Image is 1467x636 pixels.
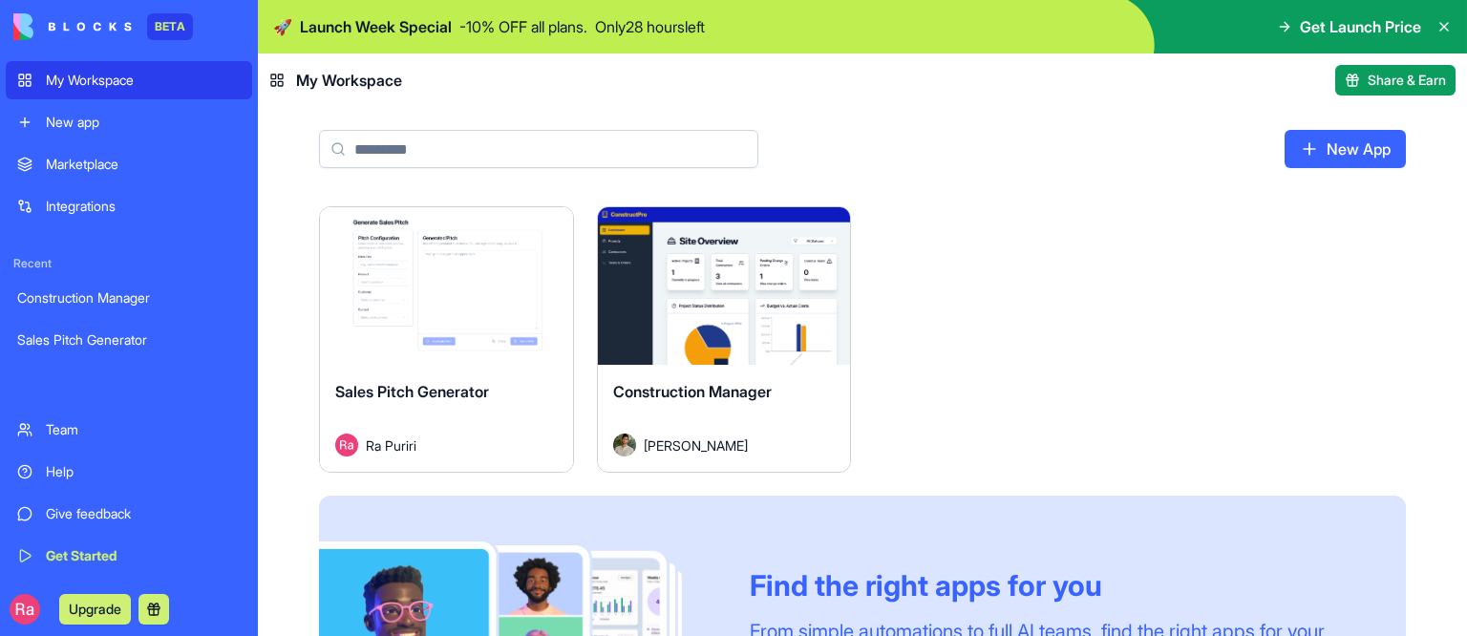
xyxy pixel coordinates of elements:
[335,382,489,401] span: Sales Pitch Generator
[59,594,131,625] button: Upgrade
[319,206,574,473] a: Sales Pitch GeneratorAvatarRa Puriri
[300,15,452,38] span: Launch Week Special
[6,453,252,491] a: Help
[6,537,252,575] a: Get Started
[6,256,252,271] span: Recent
[1335,65,1456,95] button: Share & Earn
[6,495,252,533] a: Give feedback
[6,279,252,317] a: Construction Manager
[6,145,252,183] a: Marketplace
[10,594,40,625] img: ACg8ocILqNNUOuS8HAw9qN-ZlDs1IThlaaChZLbjkCvqWTH3nBW__w=s96-c
[6,187,252,225] a: Integrations
[459,15,587,38] p: - 10 % OFF all plans.
[46,155,241,174] div: Marketplace
[13,13,132,40] img: logo
[1368,71,1446,90] span: Share & Earn
[296,69,402,92] span: My Workspace
[6,321,252,359] a: Sales Pitch Generator
[46,546,241,565] div: Get Started
[46,420,241,439] div: Team
[1285,130,1406,168] a: New App
[597,206,852,473] a: Construction ManagerAvatar[PERSON_NAME]
[17,330,241,350] div: Sales Pitch Generator
[6,103,252,141] a: New app
[59,599,131,618] a: Upgrade
[613,434,636,456] img: Avatar
[46,113,241,132] div: New app
[147,13,193,40] div: BETA
[273,15,292,38] span: 🚀
[366,435,416,456] span: Ra Puriri
[6,411,252,449] a: Team
[750,568,1360,603] div: Find the right apps for you
[6,61,252,99] a: My Workspace
[1300,15,1421,38] span: Get Launch Price
[17,288,241,307] div: Construction Manager
[46,462,241,481] div: Help
[613,382,772,401] span: Construction Manager
[46,71,241,90] div: My Workspace
[644,435,748,456] span: [PERSON_NAME]
[595,15,705,38] p: Only 28 hours left
[13,13,193,40] a: BETA
[335,434,358,456] img: Avatar
[46,504,241,523] div: Give feedback
[46,197,241,216] div: Integrations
